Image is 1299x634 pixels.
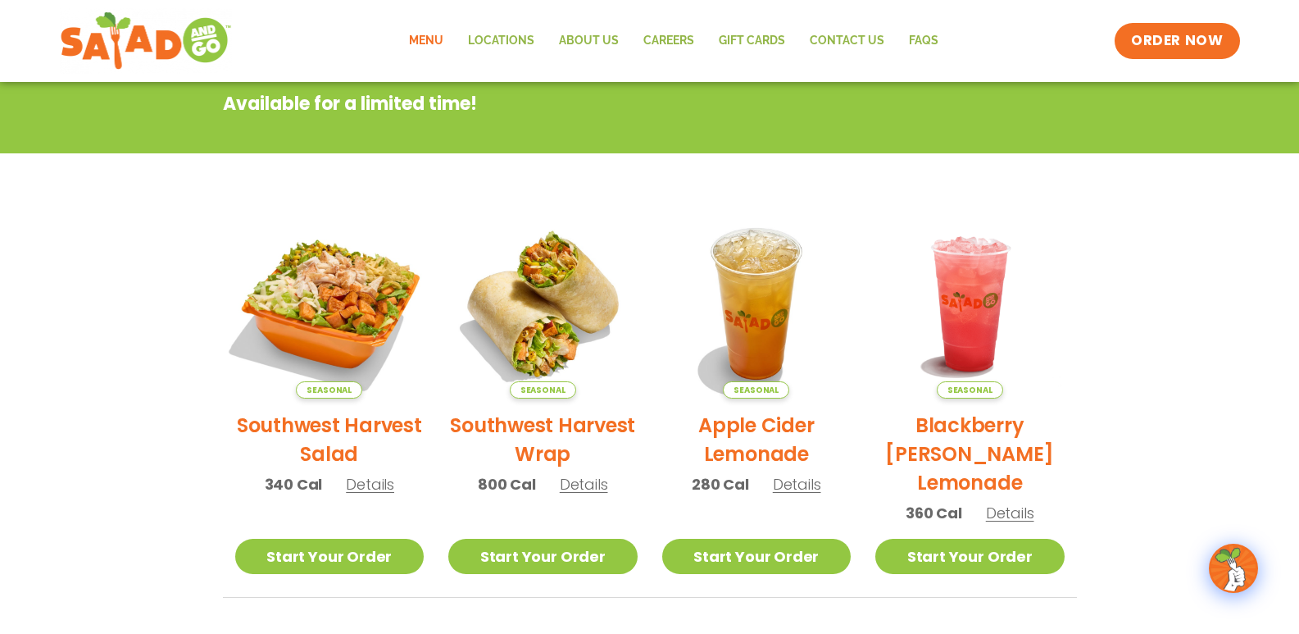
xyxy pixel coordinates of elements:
a: Start Your Order [448,539,638,574]
nav: Menu [397,22,951,60]
h2: Southwest Harvest Wrap [448,411,638,468]
span: Details [773,474,821,495]
img: Product photo for Southwest Harvest Wrap [448,209,638,399]
span: Seasonal [723,381,789,399]
a: FAQs [897,22,951,60]
a: Start Your Order [875,539,1065,574]
h2: Apple Cider Lemonade [662,411,852,468]
span: Seasonal [510,381,576,399]
img: Product photo for Blackberry Bramble Lemonade [875,209,1065,399]
span: 800 Cal [478,473,536,495]
a: Menu [397,22,456,60]
img: wpChatIcon [1210,545,1256,591]
a: Start Your Order [662,539,852,574]
span: 340 Cal [265,473,323,495]
span: Details [986,503,1034,523]
a: Start Your Order [235,539,425,574]
span: Seasonal [296,381,362,399]
a: Contact Us [797,22,897,60]
img: new-SAG-logo-768×292 [60,8,233,74]
img: Product photo for Apple Cider Lemonade [662,209,852,399]
img: Product photo for Southwest Harvest Salad [218,193,440,415]
span: 280 Cal [692,473,749,495]
span: Details [560,474,608,495]
a: About Us [547,22,631,60]
a: Locations [456,22,547,60]
a: Careers [631,22,706,60]
span: Details [346,474,394,495]
span: 360 Cal [906,502,962,524]
h2: Blackberry [PERSON_NAME] Lemonade [875,411,1065,497]
a: GIFT CARDS [706,22,797,60]
span: ORDER NOW [1131,31,1223,51]
span: Seasonal [937,381,1003,399]
p: Available for a limited time! [223,90,945,117]
h2: Southwest Harvest Salad [235,411,425,468]
a: ORDER NOW [1115,23,1239,59]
